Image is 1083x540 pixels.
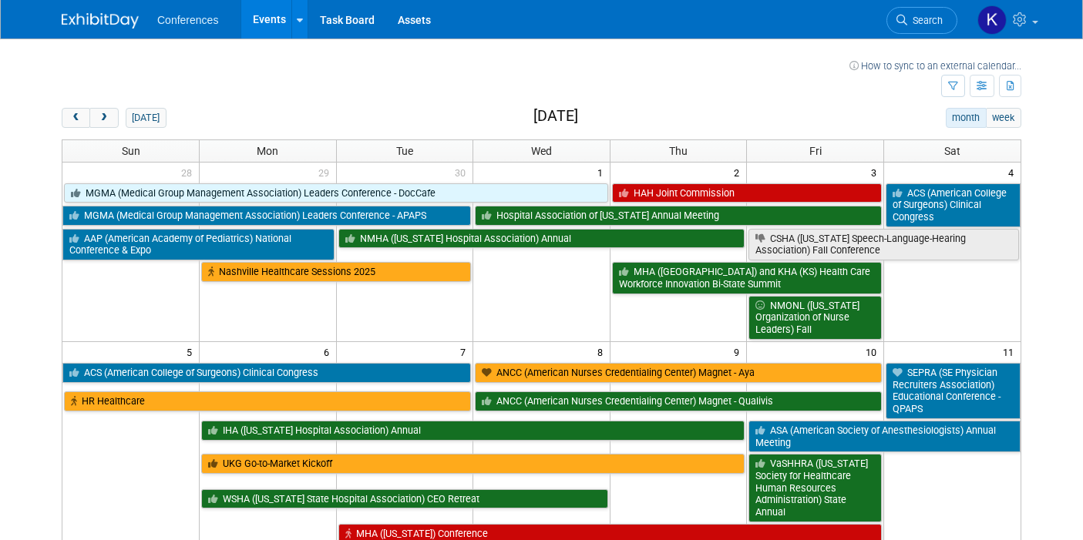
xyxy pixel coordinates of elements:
[612,183,882,203] a: HAH Joint Commission
[338,229,745,249] a: NMHA ([US_STATE] Hospital Association) Annual
[89,108,118,128] button: next
[201,262,471,282] a: Nashville Healthcare Sessions 2025
[201,454,745,474] a: UKG Go-to-Market Kickoff
[944,145,960,157] span: Sat
[322,342,336,361] span: 6
[475,363,882,383] a: ANCC (American Nurses Credentialing Center) Magnet - Aya
[459,342,473,361] span: 7
[869,163,883,182] span: 3
[596,342,610,361] span: 8
[809,145,822,157] span: Fri
[612,262,882,293] a: MHA ([GEOGRAPHIC_DATA]) and KHA (KS) Health Care Workforce Innovation Bi-State Summit
[201,421,745,441] a: IHA ([US_STATE] Hospital Association) Annual
[157,14,218,26] span: Conferences
[62,363,471,383] a: ACS (American College of Surgeons) Clinical Congress
[732,342,746,361] span: 9
[475,206,882,226] a: Hospital Association of [US_STATE] Annual Meeting
[531,145,552,157] span: Wed
[946,108,987,128] button: month
[886,363,1021,419] a: SEPRA (SE Physician Recruiters Association) Educational Conference - QPAPS
[126,108,166,128] button: [DATE]
[864,342,883,361] span: 10
[886,7,957,34] a: Search
[986,108,1021,128] button: week
[62,108,90,128] button: prev
[62,13,139,29] img: ExhibitDay
[62,229,335,260] a: AAP (American Academy of Pediatrics) National Conference & Expo
[669,145,688,157] span: Thu
[849,60,1021,72] a: How to sync to an external calendar...
[907,15,943,26] span: Search
[748,454,882,522] a: VaSHHRA ([US_STATE] Society for Healthcare Human Resources Administration) State Annual
[1007,163,1021,182] span: 4
[748,296,882,340] a: NMONL ([US_STATE] Organization of Nurse Leaders) Fall
[62,206,471,226] a: MGMA (Medical Group Management Association) Leaders Conference - APAPS
[317,163,336,182] span: 29
[977,5,1007,35] img: Kelly Parker
[122,145,140,157] span: Sun
[475,391,882,411] a: ANCC (American Nurses Credentialing Center) Magnet - Qualivis
[64,391,471,411] a: HR Healthcare
[453,163,473,182] span: 30
[180,163,199,182] span: 28
[185,342,199,361] span: 5
[396,145,413,157] span: Tue
[596,163,610,182] span: 1
[201,489,608,509] a: WSHA ([US_STATE] State Hospital Association) CEO Retreat
[257,145,278,157] span: Mon
[533,108,578,125] h2: [DATE]
[886,183,1021,227] a: ACS (American College of Surgeons) Clinical Congress
[1001,342,1021,361] span: 11
[748,229,1019,260] a: CSHA ([US_STATE] Speech-Language-Hearing Association) Fall Conference
[64,183,608,203] a: MGMA (Medical Group Management Association) Leaders Conference - DocCafe
[732,163,746,182] span: 2
[748,421,1021,452] a: ASA (American Society of Anesthesiologists) Annual Meeting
